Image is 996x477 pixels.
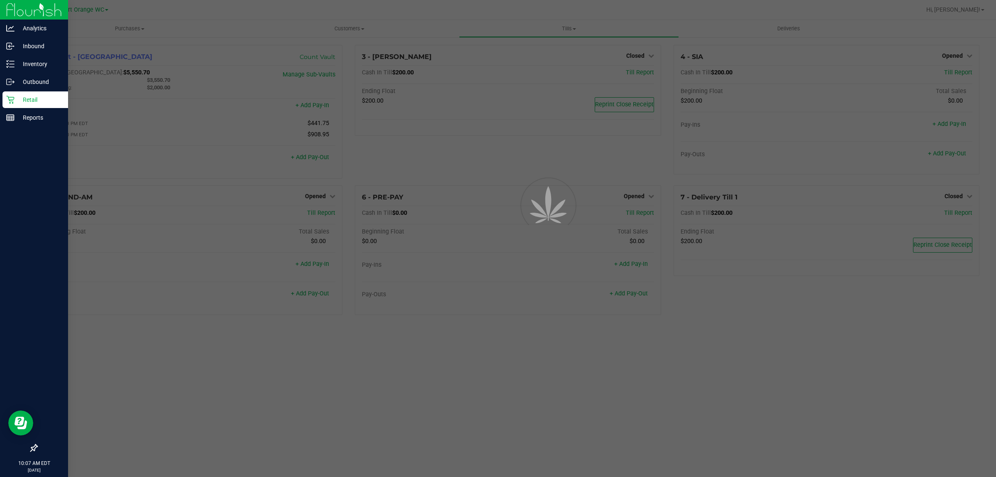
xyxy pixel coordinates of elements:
[6,113,15,122] inline-svg: Reports
[15,95,64,105] p: Retail
[6,78,15,86] inline-svg: Outbound
[15,41,64,51] p: Inbound
[15,77,64,87] p: Outbound
[15,23,64,33] p: Analytics
[4,467,64,473] p: [DATE]
[15,59,64,69] p: Inventory
[4,460,64,467] p: 10:07 AM EDT
[6,60,15,68] inline-svg: Inventory
[6,96,15,104] inline-svg: Retail
[6,24,15,32] inline-svg: Analytics
[6,42,15,50] inline-svg: Inbound
[8,411,33,435] iframe: Resource center
[15,113,64,123] p: Reports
